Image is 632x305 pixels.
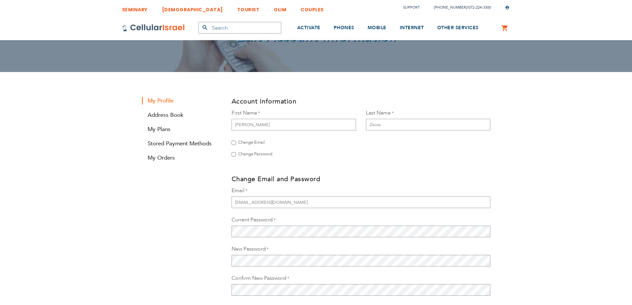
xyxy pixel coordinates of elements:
span: MOBILE [368,25,386,31]
input: Change Email [232,139,236,146]
span: OTHER SERVICES [437,25,479,31]
a: Support [403,5,420,10]
a: Address Book [142,111,222,119]
a: My Orders [142,154,222,162]
span: Last Name [366,109,391,116]
a: [DEMOGRAPHIC_DATA] [162,2,223,14]
input: Email [232,196,490,208]
input: Search [198,22,281,34]
span: INTERNET [400,25,424,31]
a: OLIM [274,2,286,14]
h3: Change Email and Password [232,175,490,184]
span: First Name [232,109,257,116]
h3: Account Information [232,97,490,106]
span: Email [232,187,245,194]
a: MOBILE [368,16,386,40]
a: 072-224-3300 [468,5,491,10]
span: Change Password [238,151,272,157]
span: ACTIVATE [297,25,320,31]
a: COUPLES [301,2,324,14]
a: Stored Payment Methods [142,140,222,147]
span: Confirm New Password [232,274,286,282]
a: TOURIST [237,2,260,14]
a: [PHONE_NUMBER] [434,5,467,10]
span: Current Password [232,216,273,223]
input: First Name [232,119,356,130]
input: Last Name [366,119,490,130]
img: Cellular Israel Logo [122,24,185,32]
a: PHONES [334,16,354,40]
a: My Plans [142,125,222,133]
input: Change Password [232,151,236,158]
li: / [427,3,491,12]
a: INTERNET [400,16,424,40]
a: SEMINARY [122,2,148,14]
a: ACTIVATE [297,16,320,40]
a: OTHER SERVICES [437,16,479,40]
strong: My Profile [142,97,222,105]
span: Change Email [238,139,265,145]
span: New Password [232,245,266,253]
span: PHONES [334,25,354,31]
